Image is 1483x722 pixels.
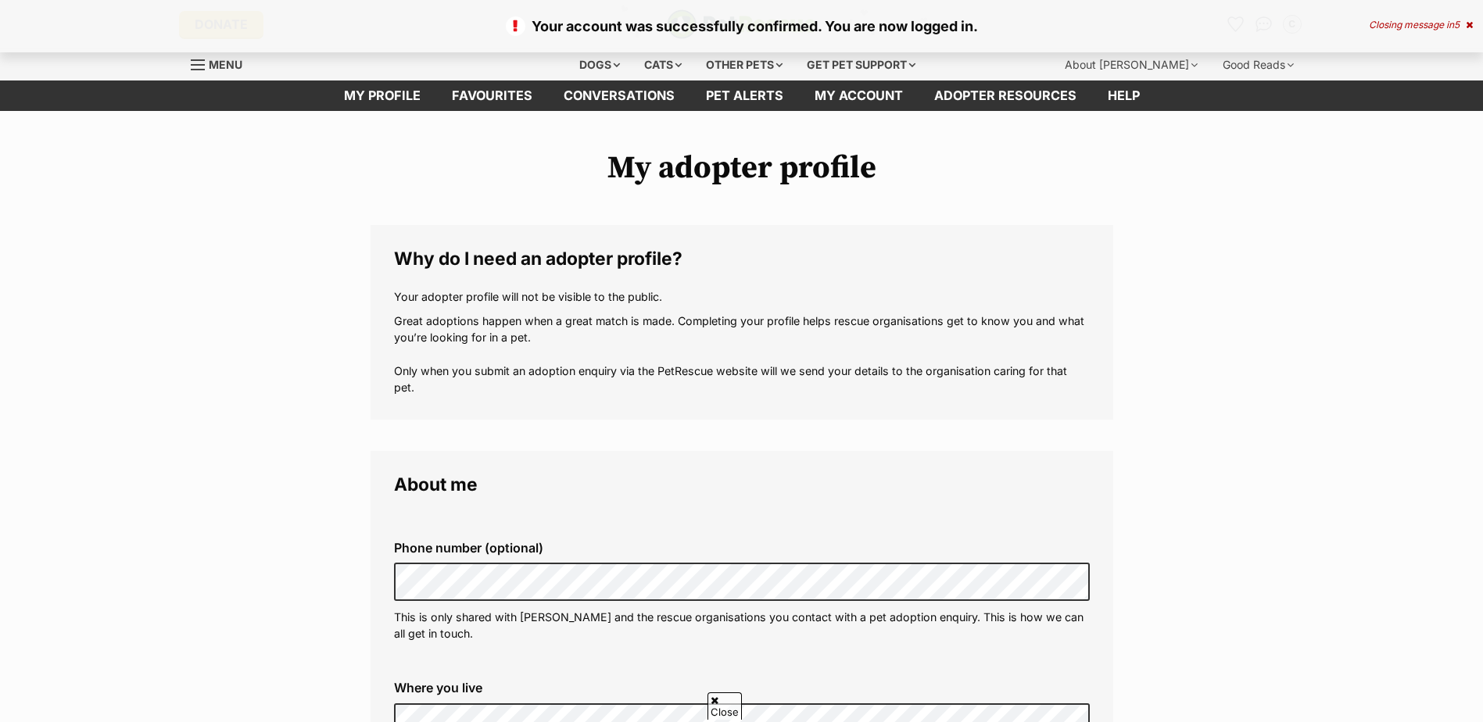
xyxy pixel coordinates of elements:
[633,49,693,80] div: Cats
[695,49,793,80] div: Other pets
[394,609,1090,642] p: This is only shared with [PERSON_NAME] and the rescue organisations you contact with a pet adopti...
[371,150,1113,186] h1: My adopter profile
[371,225,1113,420] fieldset: Why do I need an adopter profile?
[394,288,1090,305] p: Your adopter profile will not be visible to the public.
[209,58,242,71] span: Menu
[191,49,253,77] a: Menu
[690,80,799,111] a: Pet alerts
[1212,49,1305,80] div: Good Reads
[799,80,919,111] a: My account
[1054,49,1209,80] div: About [PERSON_NAME]
[394,248,1090,269] legend: Why do I need an adopter profile?
[548,80,690,111] a: conversations
[394,474,1090,495] legend: About me
[328,80,436,111] a: My profile
[394,681,1090,695] label: Where you live
[394,313,1090,396] p: Great adoptions happen when a great match is made. Completing your profile helps rescue organisat...
[796,49,926,80] div: Get pet support
[1092,80,1155,111] a: Help
[394,541,1090,555] label: Phone number (optional)
[568,49,631,80] div: Dogs
[919,80,1092,111] a: Adopter resources
[707,692,742,720] span: Close
[436,80,548,111] a: Favourites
